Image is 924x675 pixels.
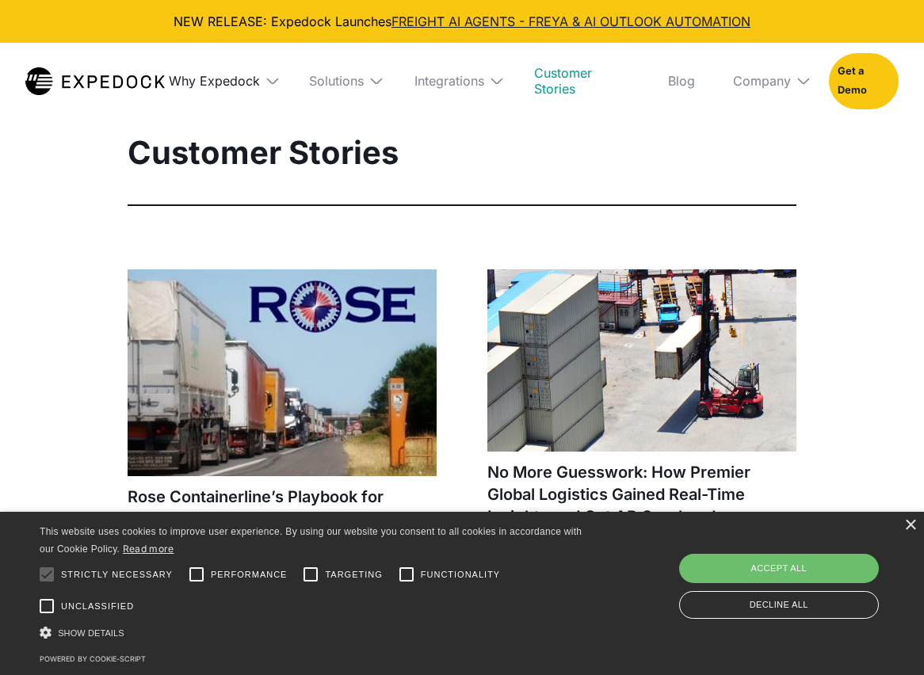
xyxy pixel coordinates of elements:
div: Why Expedock [156,43,283,119]
iframe: Chat Widget [845,599,924,675]
div: Decline all [679,591,880,619]
span: Performance [211,568,288,582]
span: Unclassified [61,600,134,613]
div: Why Expedock [169,73,260,89]
div: Accept all [679,554,880,582]
h1: Customer Stories [128,133,796,173]
span: Targeting [325,568,382,582]
span: This website uses cookies to improve user experience. By using our website you consent to all coo... [40,526,582,555]
span: Functionality [421,568,500,582]
h1: Rose Containerline’s Playbook for Scaling Operations Without Adding Headcount [128,486,437,552]
a: Blog [655,43,708,119]
div: Solutions [309,73,364,89]
div: NEW RELEASE: Expedock Launches [13,13,911,30]
a: FREIGHT AI AGENTS - FREYA & AI OUTLOOK AUTOMATION [391,13,750,29]
div: Solutions [296,43,390,119]
div: Close [904,520,916,532]
span: Strictly necessary [61,568,173,582]
h1: No More Guesswork: How Premier Global Logistics Gained Real-Time Insights and Cut AP Overhead [487,461,796,528]
div: Company [720,43,816,119]
div: Integrations [402,43,509,119]
div: Show details [40,624,589,641]
a: Customer Stories [521,43,642,119]
a: Rose Containerline’s Playbook for Scaling Operations Without Adding Headcount[DATE] [128,269,437,585]
a: Read more [123,543,174,555]
a: No More Guesswork: How Premier Global Logistics Gained Real-Time Insights and Cut AP Overhead[DATE] [487,269,796,560]
a: Get a Demo [829,53,899,109]
span: Show details [58,628,124,638]
div: Company [733,73,791,89]
a: Powered by cookie-script [40,654,146,663]
div: Integrations [414,73,484,89]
